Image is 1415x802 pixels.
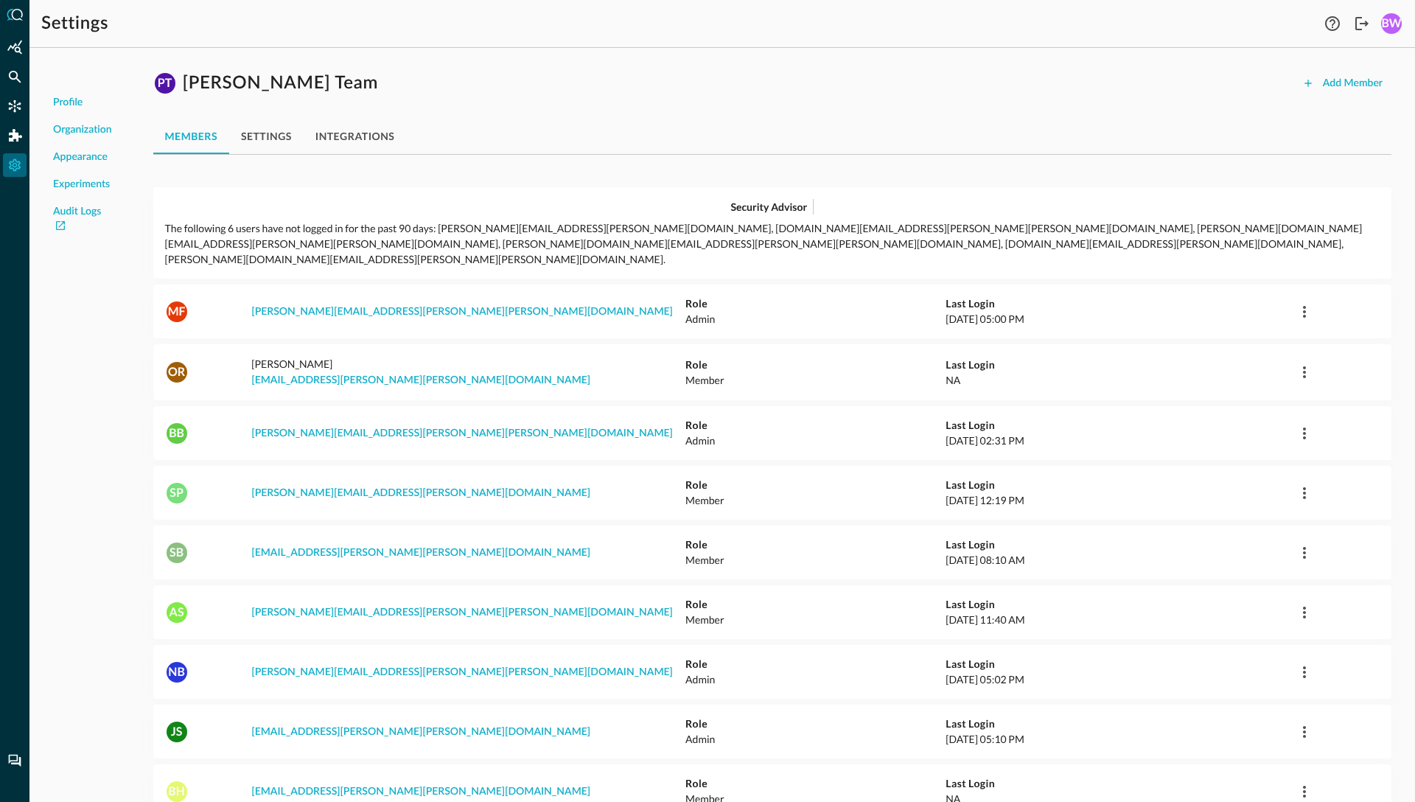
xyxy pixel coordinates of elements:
span: Organization [53,122,112,138]
p: [DATE] 11:40 AM [946,612,1293,627]
p: Member [685,612,946,627]
h5: Role [685,597,946,612]
p: [DATE] 12:19 PM [946,492,1293,508]
h5: Last Login [946,358,1293,372]
h5: Role [685,537,946,552]
div: MF [167,301,187,322]
p: [DATE] 02:31 PM [946,433,1293,448]
div: SB [167,543,187,563]
h5: Role [685,296,946,311]
p: Admin [685,672,946,687]
h5: Last Login [946,716,1293,731]
p: Admin [685,731,946,747]
h1: [PERSON_NAME] Team [183,72,379,95]
button: Add Member [1293,72,1391,95]
span: Appearance [53,150,108,165]
div: BB [167,423,187,444]
a: [PERSON_NAME][EMAIL_ADDRESS][PERSON_NAME][PERSON_NAME][DOMAIN_NAME] [251,667,673,677]
p: Admin [685,433,946,448]
div: PT [155,73,175,94]
h5: Last Login [946,537,1293,552]
a: [EMAIL_ADDRESS][PERSON_NAME][PERSON_NAME][DOMAIN_NAME] [251,787,590,797]
p: [DATE] 08:10 AM [946,552,1293,568]
button: settings [229,119,304,154]
p: Member [685,372,946,388]
button: integrations [304,119,407,154]
h5: Role [685,358,946,372]
button: Help [1321,12,1344,35]
h5: Role [685,657,946,672]
div: Add Member [1323,74,1383,93]
span: Experiments [53,177,110,192]
p: [PERSON_NAME] [251,356,685,388]
p: [DATE] 05:10 PM [946,731,1293,747]
div: Settings [3,153,27,177]
div: AS [167,602,187,623]
a: [PERSON_NAME][EMAIL_ADDRESS][PERSON_NAME][PERSON_NAME][DOMAIN_NAME] [251,428,673,439]
div: Connectors [3,94,27,118]
div: OR [167,362,187,383]
h5: Role [685,478,946,492]
div: JS [167,722,187,742]
button: Logout [1350,12,1374,35]
div: BW [1381,13,1402,34]
h5: Last Login [946,478,1293,492]
h5: Last Login [946,296,1293,311]
a: [PERSON_NAME][EMAIL_ADDRESS][PERSON_NAME][PERSON_NAME][DOMAIN_NAME] [251,307,673,317]
h5: Last Login [946,597,1293,612]
span: Profile [53,95,83,111]
h1: Settings [41,12,108,35]
p: [DATE] 05:02 PM [946,672,1293,687]
div: NB [167,662,187,683]
p: Admin [685,311,946,327]
h5: Last Login [946,776,1293,791]
div: Summary Insights [3,35,27,59]
p: The following 6 users have not logged in for the past 90 days: [PERSON_NAME][EMAIL_ADDRESS][PERSO... [165,220,1380,267]
div: BH [167,781,187,802]
div: SP [167,483,187,503]
a: [PERSON_NAME][EMAIL_ADDRESS][PERSON_NAME][PERSON_NAME][DOMAIN_NAME] [251,607,673,618]
h5: Last Login [946,418,1293,433]
a: [EMAIL_ADDRESS][PERSON_NAME][PERSON_NAME][DOMAIN_NAME] [251,727,590,737]
p: Member [685,552,946,568]
div: Chat [3,749,27,773]
button: members [153,119,229,154]
div: Federated Search [3,65,27,88]
h5: Role [685,776,946,791]
a: [EMAIL_ADDRESS][PERSON_NAME][PERSON_NAME][DOMAIN_NAME] [251,548,590,558]
p: Member [685,492,946,508]
h5: Role [685,716,946,731]
p: NA [946,372,1293,388]
h5: Last Login [946,657,1293,672]
div: Addons [4,124,27,147]
p: [DATE] 05:00 PM [946,311,1293,327]
a: [PERSON_NAME][EMAIL_ADDRESS][PERSON_NAME][DOMAIN_NAME] [251,488,590,498]
a: [EMAIL_ADDRESS][PERSON_NAME][PERSON_NAME][DOMAIN_NAME] [251,375,590,386]
p: Security Advisor [730,199,807,215]
h5: Role [685,418,946,433]
a: Audit Logs [53,204,112,235]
